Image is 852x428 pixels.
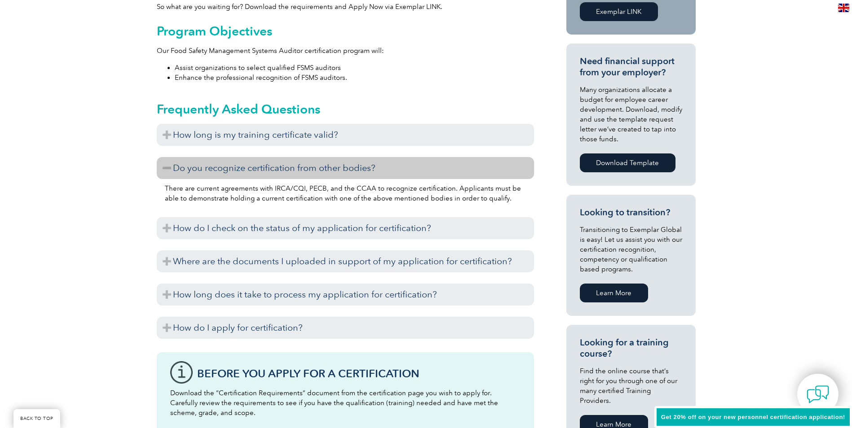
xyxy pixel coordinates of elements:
h3: Looking for a training course? [580,337,682,359]
h3: How do I check on the status of my application for certification? [157,217,534,239]
p: Our Food Safety Management Systems Auditor certification program will: [157,46,534,56]
h3: Need financial support from your employer? [580,56,682,78]
h3: How do I apply for certification? [157,317,534,339]
p: Find the online course that’s right for you through one of our many certified Training Providers. [580,366,682,406]
p: Download the “Certification Requirements” document from the certification page you wish to apply ... [170,388,521,418]
img: contact-chat.png [807,383,829,406]
li: Assist organizations to select qualified FSMS auditors [175,63,534,73]
h3: How long does it take to process my application for certification? [157,284,534,306]
img: en [838,4,849,12]
a: Exemplar LINK [580,2,658,21]
p: Many organizations allocate a budget for employee career development. Download, modify and use th... [580,85,682,144]
a: Download Template [580,153,675,172]
li: Enhance the professional recognition of FSMS auditors. [175,73,534,83]
h2: Program Objectives [157,24,534,38]
h3: Do you recognize certification from other bodies? [157,157,534,179]
h2: Frequently Asked Questions [157,102,534,116]
h3: How long is my training certificate valid? [157,124,534,146]
h3: Looking to transition? [580,207,682,218]
h3: Where are the documents I uploaded in support of my application for certification? [157,250,534,272]
a: BACK TO TOP [13,409,60,428]
p: So what are you waiting for? Download the requirements and Apply Now via Exemplar LINK. [157,2,534,12]
p: There are current agreements with IRCA/CQI, PECB, and the CCAA to recognize certification. Applic... [165,183,526,203]
a: Learn More [580,284,648,302]
h3: Before You Apply For a Certification [197,368,521,379]
p: Transitioning to Exemplar Global is easy! Let us assist you with our certification recognition, c... [580,225,682,274]
span: Get 20% off on your new personnel certification application! [661,414,845,420]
